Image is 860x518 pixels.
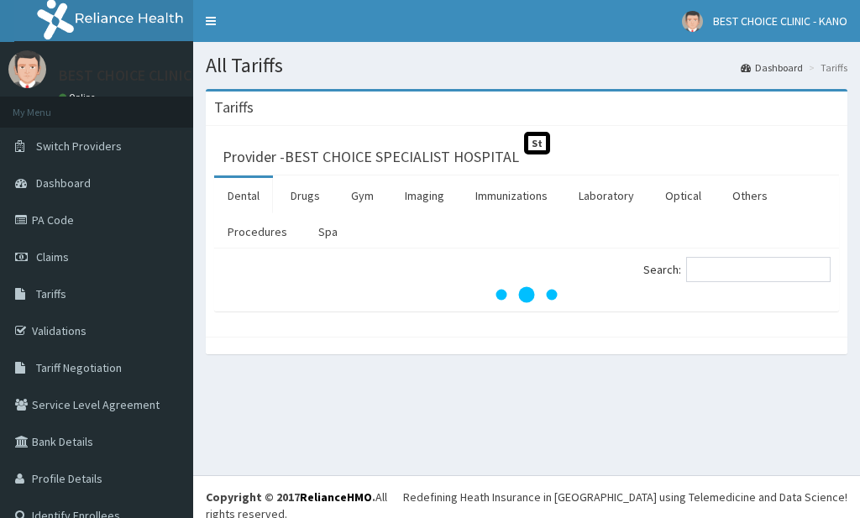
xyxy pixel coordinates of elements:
[36,139,122,154] span: Switch Providers
[565,178,648,213] a: Laboratory
[59,68,240,83] p: BEST CHOICE CLINIC - KANO
[36,286,66,301] span: Tariffs
[805,60,847,75] li: Tariffs
[36,175,91,191] span: Dashboard
[686,257,831,282] input: Search:
[300,489,372,505] a: RelianceHMO
[214,214,301,249] a: Procedures
[214,100,254,115] h3: Tariffs
[36,249,69,264] span: Claims
[462,178,561,213] a: Immunizations
[713,13,847,29] span: BEST CHOICE CLINIC - KANO
[643,257,831,282] label: Search:
[223,149,519,165] h3: Provider - BEST CHOICE SPECIALIST HOSPITAL
[493,261,560,328] svg: audio-loading
[719,178,781,213] a: Others
[403,489,847,505] div: Redefining Heath Insurance in [GEOGRAPHIC_DATA] using Telemedicine and Data Science!
[524,132,550,154] span: St
[391,178,458,213] a: Imaging
[59,92,99,103] a: Online
[206,489,375,505] strong: Copyright © 2017 .
[652,178,715,213] a: Optical
[741,60,803,75] a: Dashboard
[36,360,122,375] span: Tariff Negotiation
[338,178,387,213] a: Gym
[277,178,333,213] a: Drugs
[8,50,46,88] img: User Image
[682,11,703,32] img: User Image
[305,214,351,249] a: Spa
[206,55,847,76] h1: All Tariffs
[214,178,273,213] a: Dental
